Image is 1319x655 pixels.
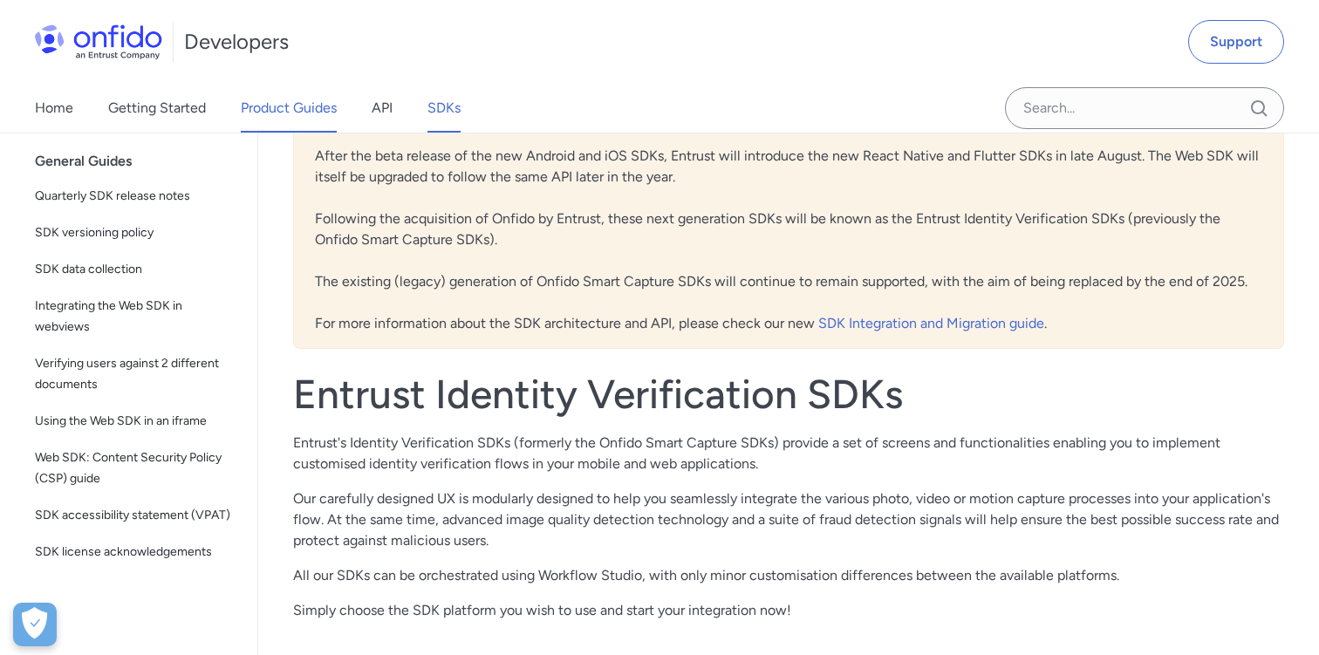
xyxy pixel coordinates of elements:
[35,542,236,563] span: SDK license acknowledgements
[28,252,243,287] a: SDK data collection
[1188,20,1284,64] a: Support
[818,315,1044,331] a: SDK Integration and Migration guide
[28,440,243,496] a: Web SDK: Content Security Policy (CSP) guide
[28,535,243,570] a: SDK license acknowledgements
[35,353,236,395] span: Verifying users against 2 different documents
[28,289,243,345] a: Integrating the Web SDK in webviews
[13,603,57,646] button: Open Preferences
[35,411,236,432] span: Using the Web SDK in an iframe
[35,505,236,526] span: SDK accessibility statement (VPAT)
[293,600,1284,621] p: Simply choose the SDK platform you wish to use and start your integration now!
[1005,87,1284,129] input: Onfido search input field
[28,498,243,533] a: SDK accessibility statement (VPAT)
[293,89,1284,349] div: We are excited to announce the release of our new mobile SDKs. After the beta release of the new ...
[35,186,236,207] span: Quarterly SDK release notes
[241,84,337,133] a: Product Guides
[108,84,206,133] a: Getting Started
[28,179,243,214] a: Quarterly SDK release notes
[35,24,162,59] img: Onfido Logo
[35,144,250,179] div: General Guides
[293,370,1284,419] h1: Entrust Identity Verification SDKs
[427,84,461,133] a: SDKs
[293,433,1284,474] p: Entrust's Identity Verification SDKs (formerly the Onfido Smart Capture SDKs) provide a set of sc...
[28,346,243,402] a: Verifying users against 2 different documents
[372,84,393,133] a: API
[35,84,73,133] a: Home
[35,222,236,243] span: SDK versioning policy
[28,404,243,439] a: Using the Web SDK in an iframe
[35,259,236,280] span: SDK data collection
[184,28,289,56] h1: Developers
[13,603,57,646] div: Cookie Preferences
[35,447,236,489] span: Web SDK: Content Security Policy (CSP) guide
[293,565,1284,586] p: All our SDKs can be orchestrated using Workflow Studio, with only minor customisation differences...
[28,215,243,250] a: SDK versioning policy
[35,296,236,338] span: Integrating the Web SDK in webviews
[293,488,1284,551] p: Our carefully designed UX is modularly designed to help you seamlessly integrate the various phot...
